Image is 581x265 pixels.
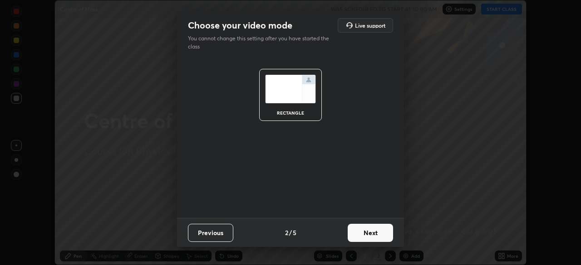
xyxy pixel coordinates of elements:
[285,228,288,237] h4: 2
[348,224,393,242] button: Next
[188,19,292,31] h2: Choose your video mode
[293,228,296,237] h4: 5
[188,34,335,51] p: You cannot change this setting after you have started the class
[272,111,309,115] div: rectangle
[265,75,316,103] img: normalScreenIcon.ae25ed63.svg
[289,228,292,237] h4: /
[355,23,385,28] h5: Live support
[188,224,233,242] button: Previous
